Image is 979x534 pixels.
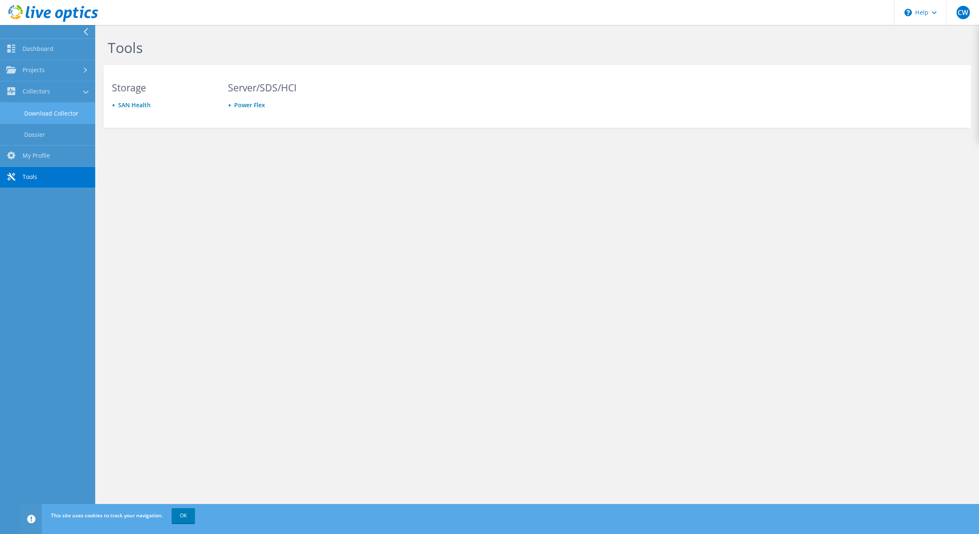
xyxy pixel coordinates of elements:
[118,101,151,109] a: SAN Health
[234,101,265,109] a: Power Flex
[904,9,912,16] svg: \n
[956,6,970,19] span: CW
[51,512,163,519] span: This site uses cookies to track your navigation.
[172,508,195,523] a: OK
[108,39,671,56] h1: Tools
[112,83,212,92] h3: Storage
[228,83,328,92] h3: Server/SDS/HCI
